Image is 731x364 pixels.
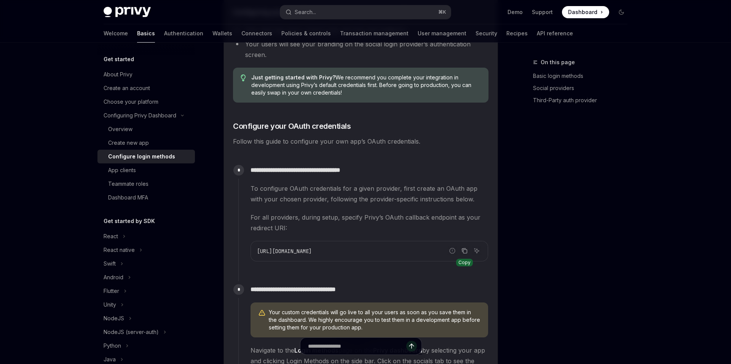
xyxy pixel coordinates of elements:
[104,232,118,241] div: React
[447,246,457,256] button: Report incorrect code
[456,259,473,266] div: Copy
[104,217,155,226] h5: Get started by SDK
[533,70,634,82] a: Basic login methods
[251,183,488,204] span: To configure OAuth credentials for a given provider, first create an OAuth app with your chosen p...
[104,84,150,93] div: Create an account
[537,24,573,43] a: API reference
[541,58,575,67] span: On this page
[532,8,553,16] a: Support
[104,70,132,79] div: About Privy
[97,68,195,81] a: About Privy
[280,5,451,19] button: Search...⌘K
[108,138,149,147] div: Create new app
[295,8,316,17] div: Search...
[104,245,135,255] div: React native
[212,24,232,43] a: Wallets
[104,273,123,282] div: Android
[251,212,488,233] span: For all providers, during setup, specify Privy’s OAuth callback endpoint as your redirect URI:
[137,24,155,43] a: Basics
[418,24,466,43] a: User management
[164,24,203,43] a: Authentication
[97,81,195,95] a: Create an account
[258,309,266,317] svg: Warning
[476,24,497,43] a: Security
[104,328,159,337] div: NodeJS (server-auth)
[233,121,351,131] span: Configure your OAuth credentials
[269,309,480,331] span: Your custom credentials will go live to all your users as soon as you save them in the dashboard....
[104,355,116,364] div: Java
[97,122,195,136] a: Overview
[104,111,176,120] div: Configuring Privy Dashboard
[472,246,482,256] button: Ask AI
[97,191,195,204] a: Dashboard MFA
[460,246,469,256] button: Copy the contents from the code block
[562,6,609,18] a: Dashboard
[533,94,634,106] a: Third-Party auth provider
[104,314,124,323] div: NodeJS
[108,166,136,175] div: App clients
[533,82,634,94] a: Social providers
[257,248,312,255] span: [URL][DOMAIN_NAME]
[104,24,128,43] a: Welcome
[104,300,116,309] div: Unity
[340,24,409,43] a: Transaction management
[506,24,528,43] a: Recipes
[281,24,331,43] a: Policies & controls
[568,8,597,16] span: Dashboard
[241,74,246,81] svg: Tip
[104,7,151,17] img: dark logo
[104,259,116,268] div: Swift
[438,9,446,15] span: ⌘ K
[104,286,119,296] div: Flutter
[108,179,148,188] div: Teammate roles
[97,177,195,191] a: Teammate roles
[104,97,158,106] div: Choose your platform
[97,136,195,150] a: Create new app
[108,125,132,134] div: Overview
[97,150,195,163] a: Configure login methods
[406,341,417,351] button: Send message
[104,55,134,64] h5: Get started
[241,24,272,43] a: Connectors
[615,6,627,18] button: Toggle dark mode
[108,152,175,161] div: Configure login methods
[97,163,195,177] a: App clients
[508,8,523,16] a: Demo
[233,136,488,147] span: Follow this guide to configure your own app’s OAuth credentials.
[233,39,488,60] li: Your users will see your branding on the social login provider’s authentication screen.
[251,74,335,81] strong: Just getting started with Privy?
[251,74,481,97] span: We recommend you complete your integration in development using Privy’s default credentials first...
[104,341,121,350] div: Python
[97,95,195,109] a: Choose your platform
[108,193,148,202] div: Dashboard MFA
